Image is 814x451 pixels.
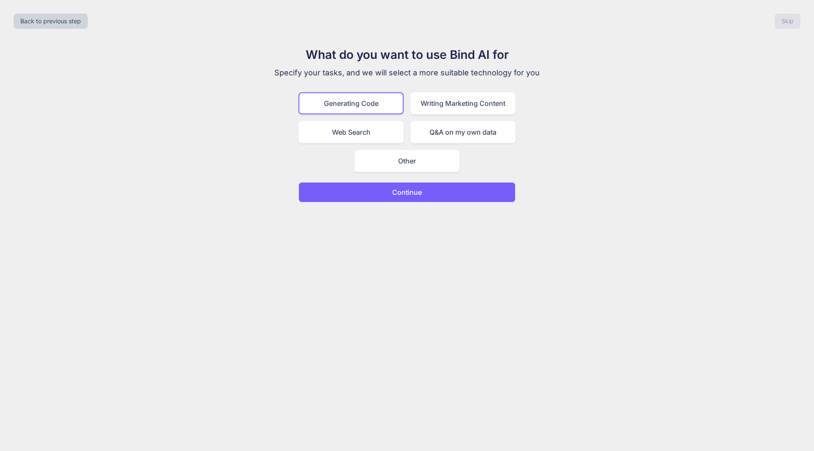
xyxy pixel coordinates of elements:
div: Q&A on my own data [410,121,516,143]
button: Continue [298,182,516,202]
h1: What do you want to use Bind AI for [265,46,549,64]
p: Specify your tasks, and we will select a more suitable technology for you [265,67,549,79]
button: Back to previous step [14,14,88,29]
div: Writing Marketing Content [410,92,516,114]
div: Other [354,150,460,172]
button: Skip [775,14,800,29]
div: Web Search [298,121,404,143]
p: Continue [392,187,422,197]
div: Generating Code [298,92,404,114]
